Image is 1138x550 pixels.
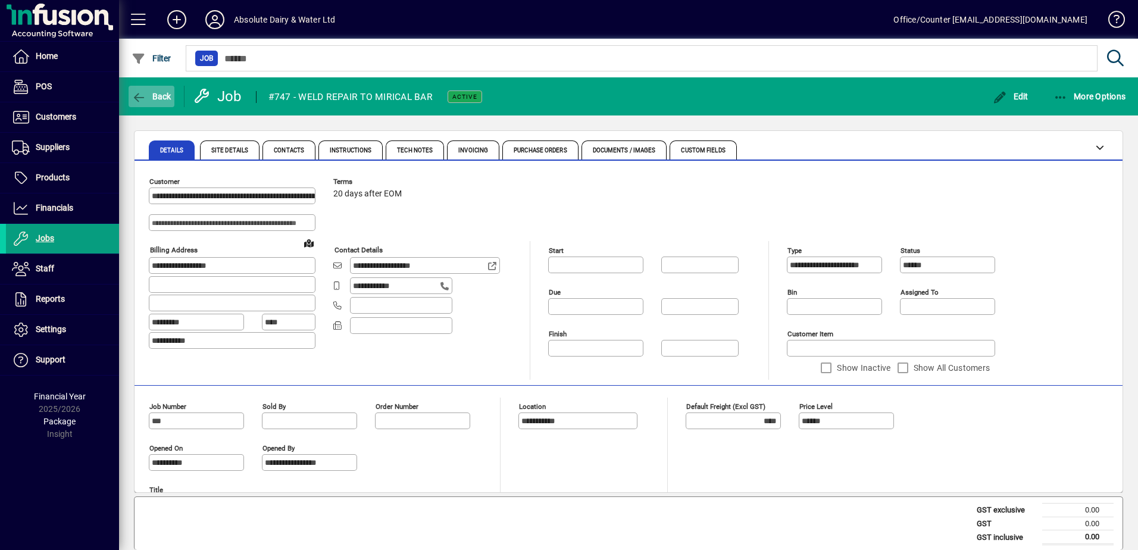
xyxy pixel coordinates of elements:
span: Package [43,417,76,426]
app-page-header-button: Back [119,86,185,107]
a: Home [6,42,119,71]
span: Products [36,173,70,182]
span: Active [452,93,477,101]
a: Reports [6,285,119,314]
mat-label: Type [787,246,802,255]
span: Purchase Orders [514,148,567,154]
button: Add [158,9,196,30]
a: Products [6,163,119,193]
mat-label: Sold by [262,402,286,411]
mat-label: Opened by [262,444,295,452]
span: Customers [36,112,76,121]
a: Support [6,345,119,375]
div: Office/Counter [EMAIL_ADDRESS][DOMAIN_NAME] [893,10,1087,29]
span: Details [160,148,183,154]
a: View on map [299,233,318,252]
td: GST [971,517,1042,530]
mat-label: Due [549,288,561,296]
mat-label: Customer Item [787,330,833,338]
a: POS [6,72,119,102]
span: Documents / Images [593,148,656,154]
a: Knowledge Base [1099,2,1123,41]
mat-label: Start [549,246,564,255]
mat-label: Opened On [149,444,183,452]
span: Terms [333,178,405,186]
mat-label: Price Level [799,402,833,411]
button: Filter [129,48,174,69]
span: Custom Fields [681,148,725,154]
button: Edit [990,86,1031,107]
button: More Options [1051,86,1129,107]
mat-label: Order number [376,402,418,411]
a: Customers [6,102,119,132]
mat-label: Location [519,402,546,411]
td: GST exclusive [971,504,1042,517]
span: Instructions [330,148,371,154]
a: Suppliers [6,133,119,162]
span: Edit [993,92,1028,101]
mat-label: Job number [149,402,186,411]
a: Settings [6,315,119,345]
a: Staff [6,254,119,284]
mat-label: Title [149,486,163,494]
span: Invoicing [458,148,488,154]
span: Back [132,92,171,101]
span: Jobs [36,233,54,243]
span: 20 days after EOM [333,189,402,199]
div: Job [193,87,244,106]
td: GST inclusive [971,530,1042,545]
td: 0.00 [1042,517,1114,530]
span: Support [36,355,65,364]
span: Settings [36,324,66,334]
span: Reports [36,294,65,304]
td: 0.00 [1042,530,1114,545]
span: Financial Year [34,392,86,401]
span: Suppliers [36,142,70,152]
span: POS [36,82,52,91]
div: Absolute Dairy & Water Ltd [234,10,336,29]
a: Financials [6,193,119,223]
span: More Options [1053,92,1126,101]
span: Tech Notes [397,148,433,154]
mat-label: Status [901,246,920,255]
button: Back [129,86,174,107]
span: Site Details [211,148,248,154]
span: Job [200,52,213,64]
mat-label: Bin [787,288,797,296]
button: Profile [196,9,234,30]
span: Financials [36,203,73,212]
div: #747 - WELD REPAIR TO MIRICAL BAR [268,87,433,107]
span: Contacts [274,148,304,154]
span: Staff [36,264,54,273]
mat-label: Finish [549,330,567,338]
mat-label: Customer [149,177,180,186]
td: 0.00 [1042,504,1114,517]
mat-label: Assigned to [901,288,939,296]
span: Filter [132,54,171,63]
mat-label: Default Freight (excl GST) [686,402,765,411]
span: Home [36,51,58,61]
